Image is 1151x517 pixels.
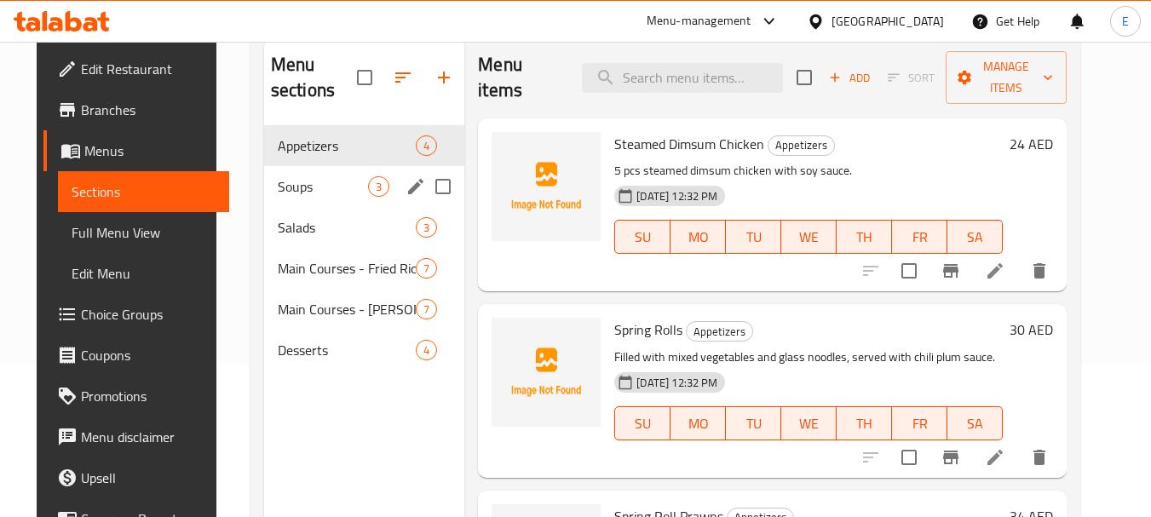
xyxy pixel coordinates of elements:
div: items [416,340,437,360]
button: TH [837,406,892,440]
span: 7 [417,261,436,277]
button: Manage items [946,51,1067,104]
span: Select to update [891,439,927,475]
button: SU [614,406,670,440]
div: items [416,135,437,156]
span: WE [788,411,830,436]
span: Add [826,68,872,88]
a: Choice Groups [43,294,229,335]
span: Soups [278,176,368,197]
span: [DATE] 12:32 PM [630,375,724,391]
input: search [582,63,783,93]
span: Appetizers [278,135,416,156]
p: 5 pcs steamed dimsum chicken with soy sauce. [614,160,1003,181]
button: MO [670,220,726,254]
span: 3 [417,220,436,236]
span: Branches [81,100,216,120]
button: SA [947,406,1003,440]
span: Desserts [278,340,416,360]
span: Coupons [81,345,216,365]
span: Upsell [81,468,216,488]
button: edit [403,174,429,199]
button: SA [947,220,1003,254]
span: 4 [417,138,436,154]
button: MO [670,406,726,440]
div: items [368,176,389,197]
h6: 30 AED [1010,318,1053,342]
span: TH [843,225,885,250]
div: [GEOGRAPHIC_DATA] [832,12,944,31]
h6: 24 AED [1010,132,1053,156]
div: Soups3edit [264,166,465,207]
span: Main Courses - Fried Rice [278,258,416,279]
nav: Menu sections [264,118,465,377]
span: Sections [72,181,216,202]
a: Promotions [43,376,229,416]
span: [DATE] 12:32 PM [630,188,724,204]
img: Steamed Dimsum Chicken [492,132,601,241]
span: 4 [417,342,436,359]
span: Menu disclaimer [81,427,216,447]
button: SU [614,220,670,254]
a: Menus [43,130,229,171]
div: Desserts4 [264,330,465,371]
button: TH [837,220,892,254]
span: Steamed Dimsum Chicken [614,131,764,157]
div: items [416,299,437,319]
a: Branches [43,89,229,130]
p: Filled with mixed vegetables and glass noodles, served with chili plum sauce. [614,347,1003,368]
span: SU [622,225,664,250]
span: TU [733,225,774,250]
button: WE [781,220,837,254]
span: FR [899,411,941,436]
button: TU [726,220,781,254]
div: Main Courses - Fried Rice7 [264,248,465,289]
span: MO [677,225,719,250]
a: Edit menu item [985,447,1005,468]
span: TH [843,411,885,436]
span: 7 [417,302,436,318]
a: Coupons [43,335,229,376]
button: Branch-specific-item [930,437,971,478]
span: Promotions [81,386,216,406]
span: WE [788,225,830,250]
span: Select all sections [347,60,383,95]
a: Sections [58,171,229,212]
span: Salads [278,217,416,238]
div: Main Courses - Jasmine Rice & Other [278,299,416,319]
span: Appetizers [768,135,834,155]
span: Edit Restaurant [81,59,216,79]
a: Edit Menu [58,253,229,294]
span: SU [622,411,664,436]
span: Choice Groups [81,304,216,325]
span: Spring Rolls [614,317,682,342]
span: TU [733,411,774,436]
button: delete [1019,250,1060,291]
span: FR [899,225,941,250]
a: Upsell [43,457,229,498]
span: Full Menu View [72,222,216,243]
span: Manage items [959,56,1053,99]
button: FR [892,220,947,254]
a: Full Menu View [58,212,229,253]
span: SA [954,225,996,250]
div: Main Courses - [PERSON_NAME] & Other7 [264,289,465,330]
button: Add [822,65,877,91]
a: Menu disclaimer [43,416,229,457]
span: Select to update [891,253,927,289]
button: delete [1019,437,1060,478]
div: items [416,258,437,279]
div: Appetizers [686,321,753,342]
span: SA [954,411,996,436]
span: E [1122,12,1129,31]
div: Menu-management [647,11,751,32]
span: Add item [822,65,877,91]
a: Edit menu item [985,261,1005,281]
button: FR [892,406,947,440]
button: Branch-specific-item [930,250,971,291]
span: MO [677,411,719,436]
span: 3 [369,179,388,195]
span: Select section first [877,65,946,91]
